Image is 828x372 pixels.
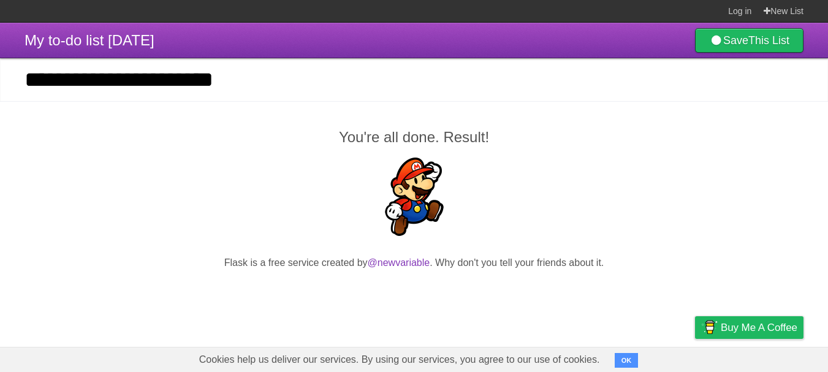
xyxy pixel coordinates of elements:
[25,32,154,48] span: My to-do list [DATE]
[701,317,718,338] img: Buy me a coffee
[615,353,639,368] button: OK
[695,28,803,53] a: SaveThis List
[25,256,803,270] p: Flask is a free service created by . Why don't you tell your friends about it.
[368,257,430,268] a: @newvariable
[748,34,789,47] b: This List
[375,158,454,236] img: Super Mario
[721,317,797,338] span: Buy me a coffee
[392,286,436,303] iframe: X Post Button
[25,126,803,148] h2: You're all done. Result!
[187,347,612,372] span: Cookies help us deliver our services. By using our services, you agree to our use of cookies.
[695,316,803,339] a: Buy me a coffee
